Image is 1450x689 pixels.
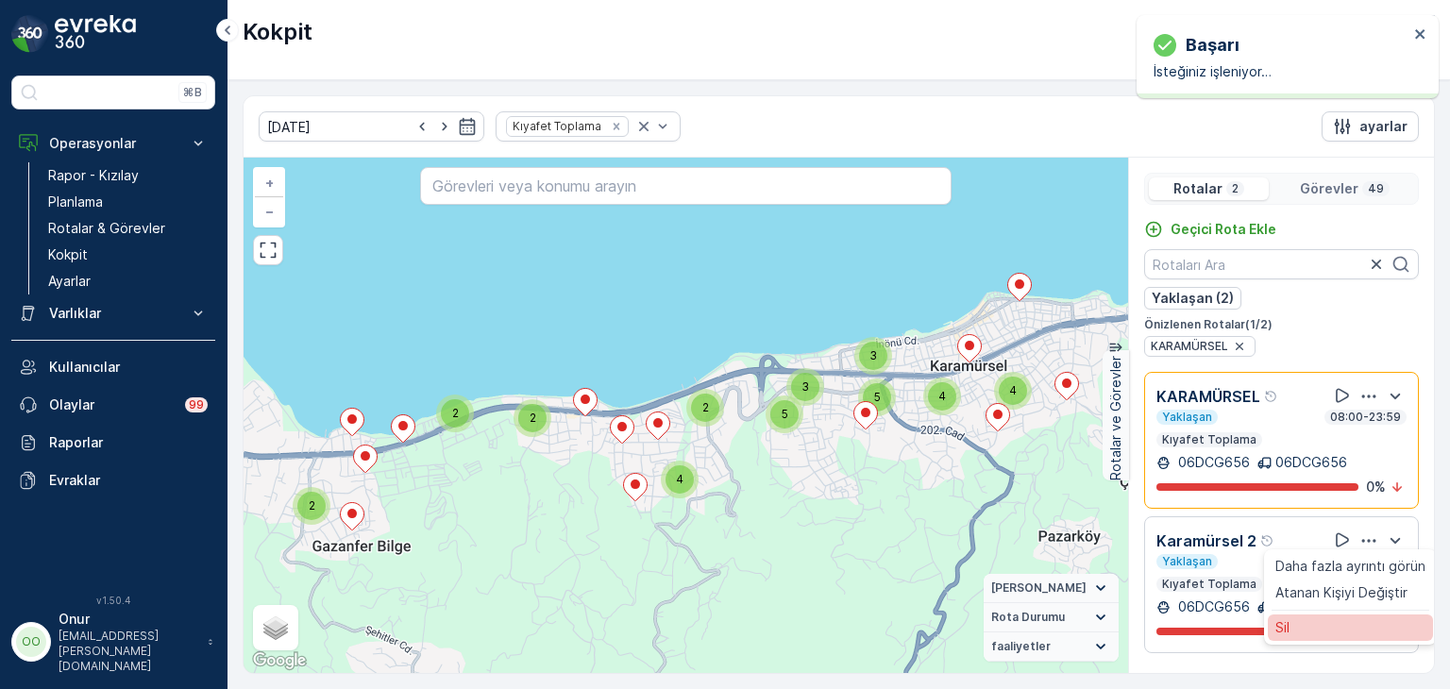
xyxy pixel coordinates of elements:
[293,487,330,525] div: 2
[938,389,946,403] span: 4
[41,162,215,189] a: Rapor - Kızılay
[991,639,1051,654] span: faaliyetler
[1160,410,1214,425] p: Yaklaşan
[702,400,709,414] span: 2
[248,648,311,673] a: Bu bölgeyi Google Haritalar'da açın (yeni pencerede açılır)
[11,462,215,499] a: Evraklar
[1156,529,1256,552] p: Karamürsel 2
[11,15,49,53] img: logo
[507,117,604,135] div: Kıyafet Toplama
[530,411,536,425] span: 2
[1328,410,1403,425] p: 08:00-23:59
[265,175,274,191] span: +
[1300,179,1358,198] p: Görevler
[255,197,283,226] a: Uzaklaştır
[41,189,215,215] a: Planlama
[41,215,215,242] a: Rotalar & Görevler
[994,372,1032,410] div: 4
[259,111,484,142] input: dd/mm/yyyy
[11,595,215,606] span: v 1.50.4
[869,348,877,362] span: 3
[1275,583,1408,602] span: Atanan Kişiyi Değiştir
[1264,549,1437,645] ul: Menu
[1366,181,1386,196] p: 49
[874,390,881,404] span: 5
[991,580,1087,596] span: [PERSON_NAME]
[984,603,1119,632] summary: Rota Durumu
[514,399,551,437] div: 2
[1268,553,1433,580] a: Daha fazla ayrıntı görün
[1160,432,1258,447] p: Kıyafet Toplama
[243,17,312,47] p: Kokpit
[1106,356,1125,480] p: Rotalar ve Görevler
[1359,117,1408,136] p: ayarlar
[189,397,204,412] p: 99
[452,406,459,420] span: 2
[676,472,683,486] span: 4
[255,607,296,648] a: Layers
[59,610,198,629] p: Onur
[41,242,215,268] a: Kokpit
[1264,389,1279,404] div: Yardım Araç İkonu
[1009,383,1017,397] span: 4
[183,85,202,100] p: ⌘B
[48,272,91,291] p: Ayarlar
[1366,478,1386,496] p: 0 %
[1144,249,1419,279] input: Rotaları Ara
[1275,618,1290,637] span: Sil
[1144,317,1419,332] p: Önizlenen Rotalar ( 1 / 2 )
[1186,32,1239,59] p: başarı
[1230,181,1240,196] p: 2
[16,627,46,657] div: OO
[48,193,103,211] p: Planlama
[11,348,215,386] a: Kullanıcılar
[1160,577,1258,592] p: Kıyafet Toplama
[1174,597,1250,616] p: 06DCG656
[854,337,892,375] div: 3
[41,268,215,294] a: Ayarlar
[265,203,275,219] span: −
[49,395,174,414] p: Olaylar
[1174,453,1250,472] p: 06DCG656
[606,119,627,134] div: Remove Kıyafet Toplama
[661,461,699,498] div: 4
[248,648,311,673] img: Google
[48,245,88,264] p: Kokpit
[782,407,788,421] span: 5
[1414,26,1427,44] button: close
[984,574,1119,603] summary: [PERSON_NAME]
[1275,557,1425,576] span: Daha fazla ayrıntı görün
[1154,62,1408,81] p: İsteğiniz işleniyor…
[923,378,961,415] div: 4
[991,610,1065,625] span: Rota Durumu
[801,379,809,394] span: 3
[55,15,136,53] img: logo_dark-DEwI_e13.png
[11,424,215,462] a: Raporlar
[1152,289,1234,308] p: Yaklaşan (2)
[49,433,208,452] p: Raporlar
[436,395,474,432] div: 2
[1260,533,1275,548] div: Yardım Araç İkonu
[766,395,803,433] div: 5
[420,167,951,205] input: Görevleri veya konumu arayın
[59,629,198,674] p: [EMAIL_ADDRESS][PERSON_NAME][DOMAIN_NAME]
[255,169,283,197] a: Yakınlaştır
[1144,287,1241,310] button: Yaklaşan (2)
[686,389,724,427] div: 2
[49,471,208,490] p: Evraklar
[309,498,315,513] span: 2
[984,632,1119,662] summary: faaliyetler
[49,304,177,323] p: Varlıklar
[1171,220,1276,239] p: Geçici Rota Ekle
[11,294,215,332] button: Varlıklar
[1151,339,1228,354] span: KARAMÜRSEL
[1173,179,1222,198] p: Rotalar
[11,610,215,674] button: OOOnur[EMAIL_ADDRESS][PERSON_NAME][DOMAIN_NAME]
[48,219,165,238] p: Rotalar & Görevler
[49,358,208,377] p: Kullanıcılar
[11,125,215,162] button: Operasyonlar
[858,378,896,416] div: 5
[1144,220,1276,239] a: Geçici Rota Ekle
[49,134,177,153] p: Operasyonlar
[786,368,824,406] div: 3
